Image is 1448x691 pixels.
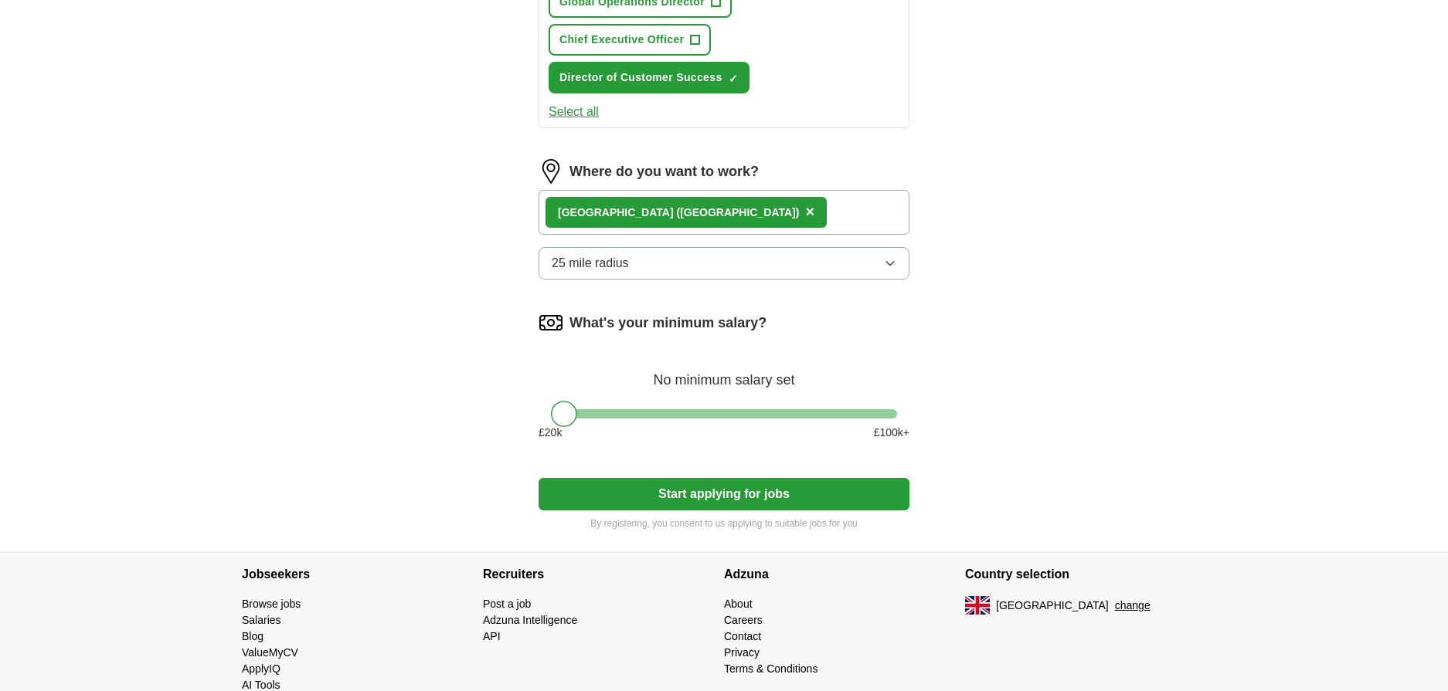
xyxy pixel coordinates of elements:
strong: [GEOGRAPHIC_DATA] [558,206,674,218]
button: Select all [549,103,599,121]
button: Chief Executive Officer [549,24,711,56]
a: Browse jobs [242,598,301,610]
span: £ 20 k [539,425,562,441]
img: location.png [539,159,563,184]
a: Blog [242,630,263,642]
img: UK flag [965,596,990,615]
a: ApplyIQ [242,662,280,675]
a: Terms & Conditions [724,662,817,675]
a: Contact [724,630,761,642]
span: ✓ [729,73,738,85]
button: Director of Customer Success✓ [549,62,749,93]
a: Privacy [724,646,760,659]
a: Salaries [242,614,281,626]
button: Start applying for jobs [539,478,909,510]
a: Post a job [483,598,531,610]
span: Chief Executive Officer [559,32,684,48]
a: Careers [724,614,763,626]
a: API [483,630,501,642]
button: change [1115,598,1151,614]
a: About [724,598,753,610]
label: What's your minimum salary? [569,313,766,334]
label: Where do you want to work? [569,161,759,182]
span: [GEOGRAPHIC_DATA] [996,598,1109,614]
span: Director of Customer Success [559,69,722,86]
span: £ 100 k+ [874,425,909,441]
span: ([GEOGRAPHIC_DATA]) [676,206,799,218]
button: 25 mile radius [539,247,909,279]
div: No minimum salary set [539,354,909,391]
p: By registering, you consent to us applying to suitable jobs for you [539,517,909,530]
span: × [805,203,814,220]
a: Adzuna Intelligence [483,614,577,626]
h4: Country selection [965,553,1206,596]
img: salary.png [539,310,563,335]
a: ValueMyCV [242,646,298,659]
span: 25 mile radius [552,254,629,273]
a: AI Tools [242,679,280,691]
button: × [805,201,814,224]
